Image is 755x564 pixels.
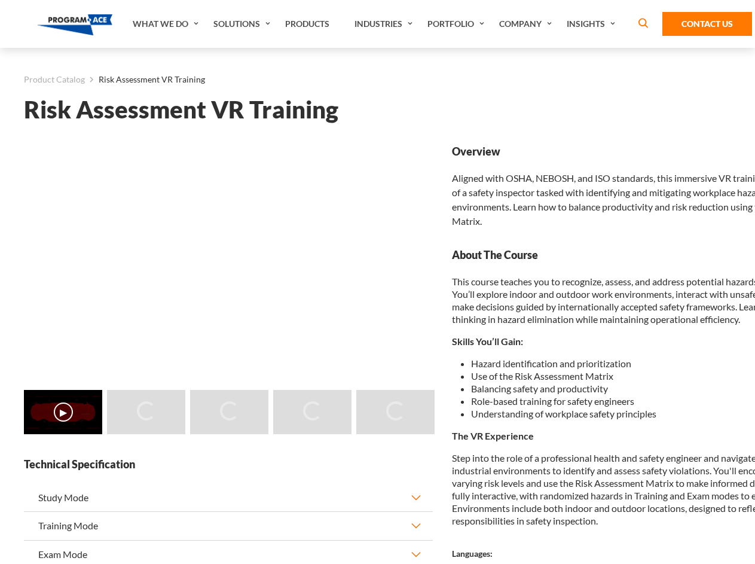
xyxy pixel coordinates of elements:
[54,403,73,422] button: ▶
[37,14,113,35] img: Program-Ace
[452,548,493,559] strong: Languages:
[85,72,205,87] li: Risk Assessment VR Training
[24,144,433,374] iframe: Risk Assessment VR Training - Video 0
[24,72,85,87] a: Product Catalog
[24,512,433,539] button: Training Mode
[24,390,102,434] img: Risk Assessment VR Training - Video 0
[24,484,433,511] button: Study Mode
[662,12,752,36] a: Contact Us
[24,457,433,472] strong: Technical Specification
